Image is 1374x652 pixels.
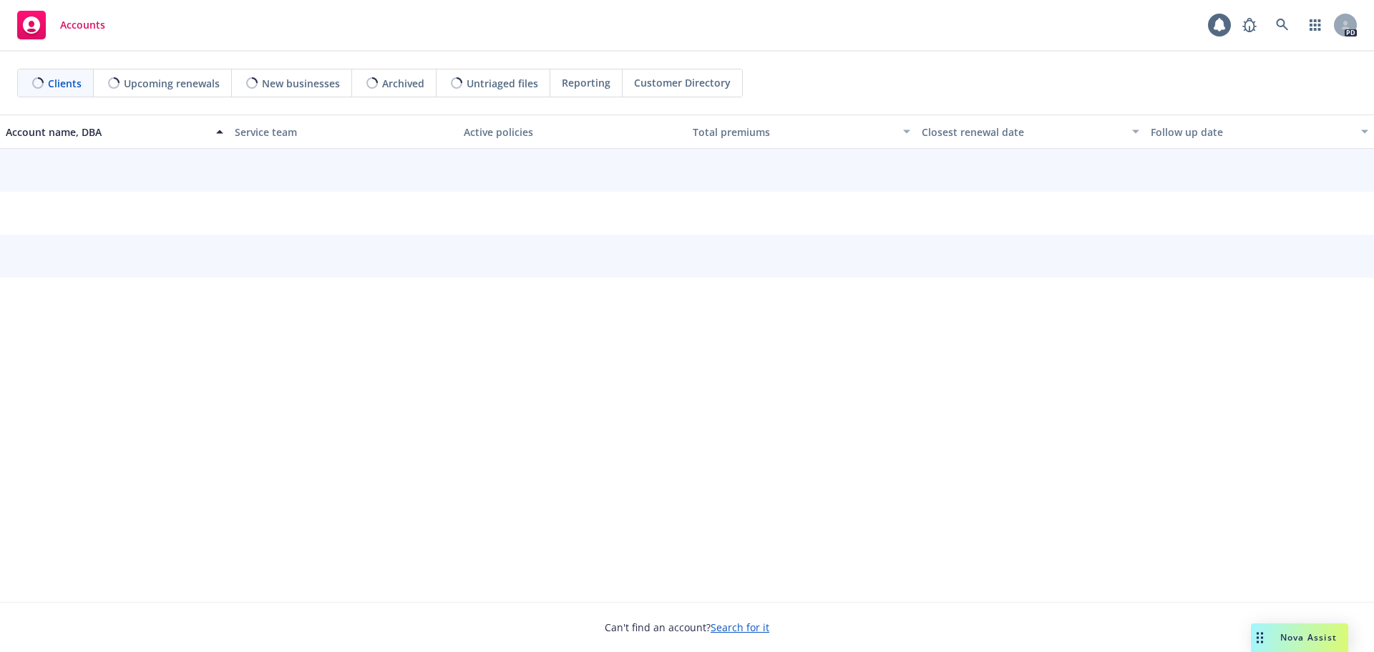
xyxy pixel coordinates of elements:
[262,76,340,91] span: New businesses
[916,115,1145,149] button: Closest renewal date
[6,125,208,140] div: Account name, DBA
[229,115,458,149] button: Service team
[922,125,1124,140] div: Closest renewal date
[693,125,895,140] div: Total premiums
[1151,125,1353,140] div: Follow up date
[464,125,681,140] div: Active policies
[605,620,769,635] span: Can't find an account?
[1280,631,1337,643] span: Nova Assist
[1301,11,1330,39] a: Switch app
[235,125,452,140] div: Service team
[1251,623,1269,652] div: Drag to move
[60,19,105,31] span: Accounts
[48,76,82,91] span: Clients
[1235,11,1264,39] a: Report a Bug
[467,76,538,91] span: Untriaged files
[711,621,769,634] a: Search for it
[124,76,220,91] span: Upcoming renewals
[1251,623,1348,652] button: Nova Assist
[634,75,731,90] span: Customer Directory
[382,76,424,91] span: Archived
[1145,115,1374,149] button: Follow up date
[11,5,111,45] a: Accounts
[1268,11,1297,39] a: Search
[562,75,610,90] span: Reporting
[458,115,687,149] button: Active policies
[687,115,916,149] button: Total premiums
